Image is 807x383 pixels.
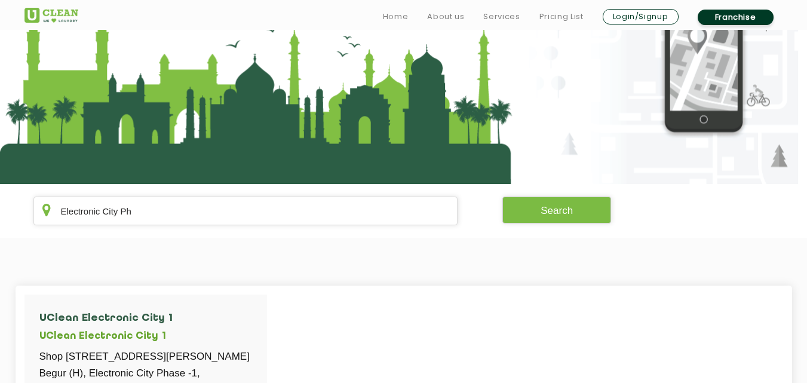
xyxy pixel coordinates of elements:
[502,197,611,223] button: Search
[39,331,252,342] h5: UClean Electronic City 1
[39,312,252,324] h4: UClean Electronic City 1
[427,10,464,24] a: About us
[24,8,78,23] img: UClean Laundry and Dry Cleaning
[698,10,774,25] a: Franchise
[33,197,458,225] input: Enter city/area/pin Code
[603,9,679,24] a: Login/Signup
[483,10,520,24] a: Services
[383,10,409,24] a: Home
[539,10,584,24] a: Pricing List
